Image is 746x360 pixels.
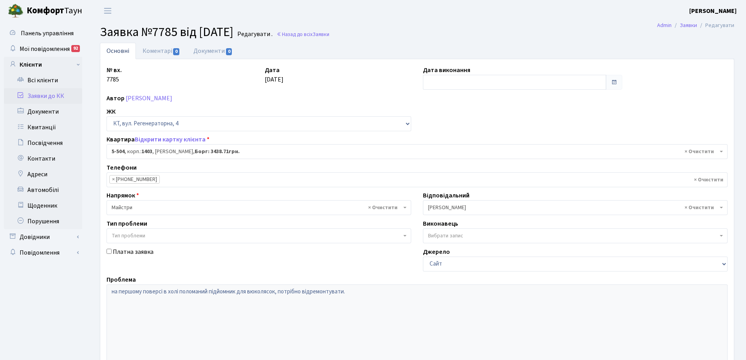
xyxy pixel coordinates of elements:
a: Назад до всіхЗаявки [276,31,329,38]
label: № вх. [107,65,122,75]
nav: breadcrumb [645,17,746,34]
span: Тип проблеми [112,232,145,240]
li: Редагувати [697,21,734,30]
a: Адреси [4,166,82,182]
span: <b>5-504</b>, корп.: <b>1403</b>, Проців Богдан Іванович, <b>Борг: 3438.71грн.</b> [112,148,718,156]
a: Порушення [4,213,82,229]
label: Виконавець [423,219,458,228]
label: Відповідальний [423,191,470,200]
a: Документи [187,43,239,59]
a: Щоденник [4,198,82,213]
span: Майстри [107,200,411,215]
span: 0 [226,48,232,55]
span: Коровін О.Д. [428,204,718,212]
a: Заявки до КК [4,88,82,104]
span: Панель управління [21,29,74,38]
a: Панель управління [4,25,82,41]
div: 7785 [101,65,259,90]
a: Відкрити картку клієнта [135,135,206,144]
button: Переключити навігацію [98,4,117,17]
a: [PERSON_NAME] [689,6,737,16]
span: Заявки [312,31,329,38]
label: Квартира [107,135,210,144]
span: 0 [173,48,179,55]
label: ЖК [107,107,116,116]
label: Тип проблеми [107,219,147,228]
a: Квитанції [4,119,82,135]
a: Коментарі [136,43,187,59]
span: Видалити всі елементи [694,176,723,184]
li: 096-803-25-72 [109,175,160,184]
a: Документи [4,104,82,119]
b: Комфорт [27,4,64,17]
label: Дата виконання [423,65,470,75]
small: Редагувати . [236,31,273,38]
a: Всі клієнти [4,72,82,88]
b: [PERSON_NAME] [689,7,737,15]
span: Вибрати запис [428,232,463,240]
label: Платна заявка [113,247,154,257]
img: logo.png [8,3,23,19]
a: Заявки [680,21,697,29]
a: Admin [657,21,672,29]
a: Повідомлення [4,245,82,261]
b: Борг: 3438.71грн. [195,148,240,156]
a: Клієнти [4,57,82,72]
b: 1403 [141,148,152,156]
span: Коровін О.Д. [423,200,728,215]
span: Заявка №7785 від [DATE] [100,23,233,41]
b: 5-504 [112,148,125,156]
span: Таун [27,4,82,18]
a: [PERSON_NAME] [126,94,172,103]
a: Посвідчення [4,135,82,151]
label: Автор [107,94,125,103]
label: Напрямок [107,191,139,200]
a: Основні [100,43,136,59]
span: Видалити всі елементи [685,204,714,212]
label: Проблема [107,275,136,284]
span: Видалити всі елементи [685,148,714,156]
span: Майстри [112,204,401,212]
div: [DATE] [259,65,417,90]
span: Видалити всі елементи [368,204,397,212]
a: Довідники [4,229,82,245]
span: × [112,175,115,183]
span: Мої повідомлення [20,45,70,53]
a: Автомобілі [4,182,82,198]
label: Телефони [107,163,137,172]
a: Контакти [4,151,82,166]
label: Джерело [423,247,450,257]
label: Дата [265,65,280,75]
a: Мої повідомлення92 [4,41,82,57]
div: 92 [71,45,80,52]
span: <b>5-504</b>, корп.: <b>1403</b>, Проців Богдан Іванович, <b>Борг: 3438.71грн.</b> [107,144,728,159]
